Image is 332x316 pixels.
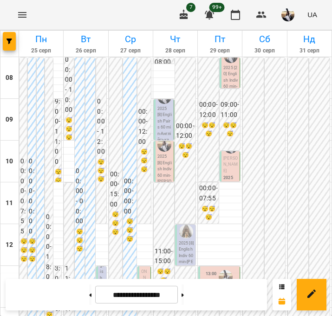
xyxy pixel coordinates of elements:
[219,270,233,284] img: Корнєва Марина Володимирівна (а)
[97,158,105,184] h6: 😴😴😴
[199,100,218,120] h6: 00:00 - 12:00
[155,246,173,266] h6: 11:00 - 15:00
[20,156,26,237] h6: 00:00 - 07:55
[138,107,150,147] h6: 00:00 - 12:00
[55,87,60,167] h6: 09:00 - 11:00
[186,3,195,12] span: 7
[6,73,13,83] h6: 08
[209,3,225,12] span: 99+
[289,32,330,46] h6: Нд
[124,176,136,216] h6: 00:00 - 00:00
[206,271,217,277] label: 13:00
[281,8,294,21] img: 947f4ccfa426267cd88e7c9c9125d1cd.jfif
[289,46,330,55] h6: 31 серп
[179,240,194,278] p: 2025 [8] English Indiv 60 min - [PERSON_NAME]
[138,148,150,174] h6: 😴😴😴
[155,267,173,285] h6: 😴😴😴
[223,175,238,206] p: 2025 [8] English Indiv 60 min
[6,115,13,125] h6: 09
[20,46,62,55] h6: 25 серп
[221,100,239,120] h6: 09:00 - 11:00
[199,183,218,203] h6: 00:00 - 07:55
[176,142,195,160] h6: 😴😴😴
[244,32,285,46] h6: Сб
[65,46,106,55] h6: 26 серп
[304,6,321,23] button: UA
[176,121,195,141] h6: 00:00 - 12:00
[65,116,73,142] h6: 😴😴😴
[110,169,122,209] h6: 00:00 - 15:00
[55,168,60,193] h6: 😴😴😴
[76,227,84,253] h6: 😴😴😴
[110,210,122,236] h6: 😴😴😴
[199,205,218,222] h6: 😴😴😴
[6,156,13,167] h6: 10
[110,46,151,55] h6: 27 серп
[155,46,196,55] h6: 28 серп
[6,240,13,250] h6: 12
[155,32,196,46] h6: Чт
[157,138,171,152] img: Корнєва Марина Володимирівна (а)
[221,121,239,139] h6: 😴😴😴
[20,237,26,263] h6: 😴😴😴
[199,121,218,139] h6: 😴😴😴
[179,225,193,239] img: Громова Вікторія (а)
[76,166,84,226] h6: 00:00 - 00:00
[29,237,34,263] h6: 😴😴😴
[307,10,317,19] span: UA
[157,106,172,162] p: 2025 [8] English Pairs 60 min - Англійська С1 Корнєва - пара
[199,46,241,55] h6: 29 серп
[11,4,33,26] button: Menu
[97,97,105,156] h6: 00:00 - 12:00
[65,55,73,115] h6: 00:00 - 10:00
[157,154,172,198] p: 2025 [8] English Indiv 60 min - [PERSON_NAME]
[110,32,151,46] h6: Ср
[46,212,52,292] h6: 00:00 - 18:00
[244,46,285,55] h6: 30 серп
[6,198,13,208] h6: 11
[65,32,106,46] h6: Вт
[155,47,173,67] h6: 00:00 - 08:00
[20,32,62,46] h6: Пн
[223,156,238,173] span: [PERSON_NAME]
[124,217,136,243] h6: 😴😴😴
[199,32,241,46] h6: Пт
[29,156,34,237] h6: 00:00 - 00:00
[223,65,238,109] p: 2025 [20] English Indiv 60 min - [PERSON_NAME]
